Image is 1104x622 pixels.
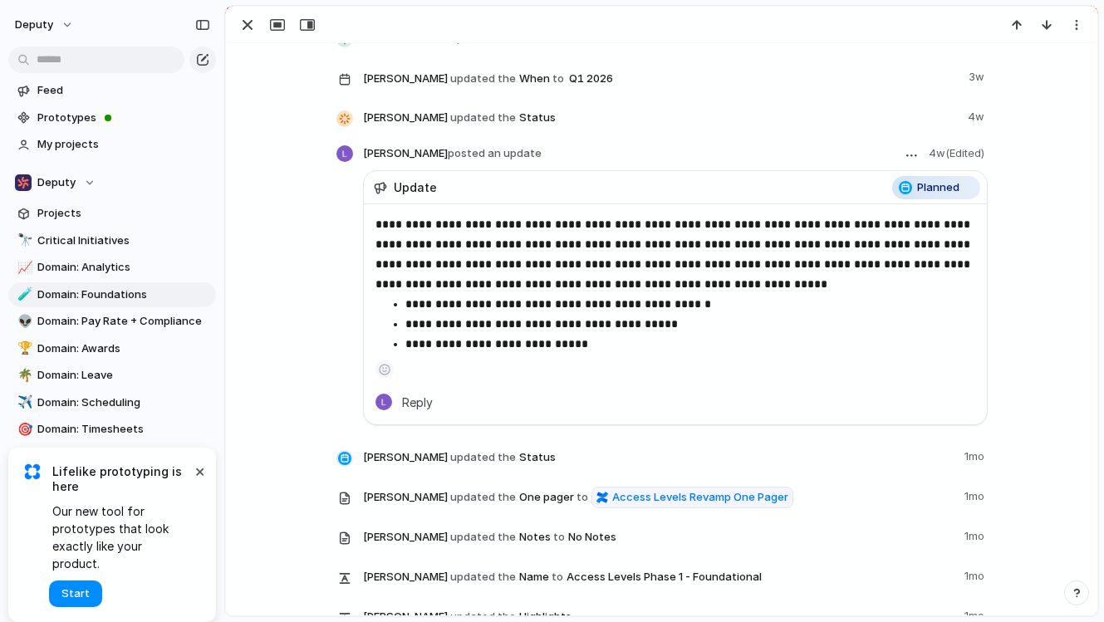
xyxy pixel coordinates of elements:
[37,233,210,249] span: Critical Initiatives
[15,17,53,33] span: deputy
[17,258,29,277] div: 📈
[553,529,565,546] span: to
[15,313,32,330] button: 👽
[363,105,958,129] span: Status
[448,146,542,159] span: posted an update
[363,485,954,508] span: One pager
[363,529,448,546] span: [PERSON_NAME]
[8,170,216,195] button: Deputy
[15,421,32,438] button: 🎯
[964,525,988,545] span: 1mo
[450,489,516,506] span: updated the
[37,340,210,357] span: Domain: Awards
[450,529,516,546] span: updated the
[189,461,209,481] button: Dismiss
[17,366,29,385] div: 🌴
[37,82,210,99] span: Feed
[577,489,588,506] span: to
[37,313,210,330] span: Domain: Pay Rate + Compliance
[17,285,29,304] div: 🧪
[565,69,617,89] span: Q1 2026
[37,259,210,276] span: Domain: Analytics
[8,363,216,388] a: 🌴Domain: Leave
[363,525,954,548] span: Notes No Notes
[552,569,563,585] span: to
[363,565,954,588] span: Name Access Levels Phase 1 - Foundational
[8,228,216,253] a: 🔭Critical Initiatives
[964,565,988,585] span: 1mo
[402,393,433,411] span: Reply
[17,339,29,358] div: 🏆
[37,421,210,438] span: Domain: Timesheets
[15,259,32,276] button: 📈
[363,569,448,585] span: [PERSON_NAME]
[8,78,216,103] a: Feed
[8,336,216,361] a: 🏆Domain: Awards
[7,12,82,38] button: deputy
[37,205,210,222] span: Projects
[363,449,448,466] span: [PERSON_NAME]
[52,502,191,572] span: Our new tool for prototypes that look exactly like your product.
[363,489,448,506] span: [PERSON_NAME]
[17,312,29,331] div: 👽
[8,417,216,442] a: 🎯Domain: Timesheets
[37,136,210,153] span: My projects
[450,569,516,585] span: updated the
[52,464,191,494] span: Lifelike prototyping is here
[8,132,216,157] a: My projects
[8,444,216,469] a: 🎲Project: [PERSON_NAME]
[8,255,216,280] a: 📈Domain: Analytics
[8,282,216,307] a: 🧪Domain: Foundations
[552,71,564,87] span: to
[450,449,516,466] span: updated the
[964,445,988,465] span: 1mo
[37,110,210,126] span: Prototypes
[363,445,954,468] span: Status
[15,367,32,384] button: 🌴
[37,394,210,411] span: Domain: Scheduling
[363,110,448,126] span: [PERSON_NAME]
[450,110,516,126] span: updated the
[363,66,959,91] span: When
[929,145,988,165] span: 4w (Edited)
[15,340,32,357] button: 🏆
[363,71,448,87] span: [PERSON_NAME]
[15,287,32,303] button: 🧪
[15,394,32,411] button: ✈️
[612,489,788,506] span: Access Levels Revamp One Pager
[363,145,542,162] span: [PERSON_NAME]
[8,390,216,415] a: ✈️Domain: Scheduling
[17,231,29,250] div: 🔭
[394,179,437,196] span: Update
[49,580,102,607] button: Start
[591,487,793,508] a: Access Levels Revamp One Pager
[37,367,210,384] span: Domain: Leave
[8,201,216,226] a: Projects
[37,287,210,303] span: Domain: Foundations
[15,233,32,249] button: 🔭
[17,393,29,412] div: ✈️
[8,309,216,334] a: 👽Domain: Pay Rate + Compliance
[969,66,988,86] span: 3w
[964,485,988,505] span: 1mo
[61,585,90,602] span: Start
[8,105,216,130] a: Prototypes
[968,105,988,125] span: 4w
[37,174,76,191] span: Deputy
[450,71,516,87] span: updated the
[17,420,29,439] div: 🎯
[917,179,959,196] span: Planned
